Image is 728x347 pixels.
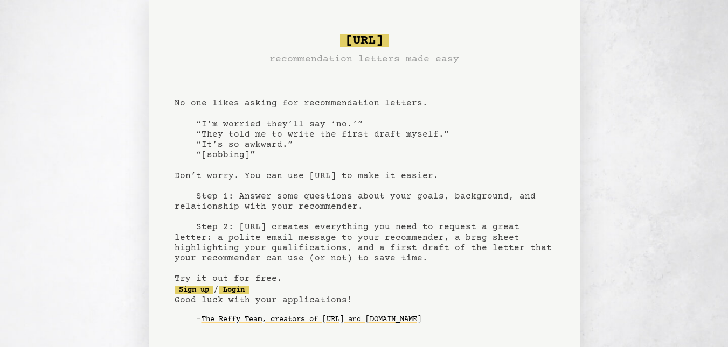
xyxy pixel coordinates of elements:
pre: No one likes asking for recommendation letters. “I’m worried they’ll say ‘no.’” “They told me to ... [175,30,554,345]
h3: recommendation letters made easy [269,52,459,67]
span: [URL] [340,34,389,47]
a: Login [219,286,249,294]
div: - [196,314,554,325]
a: Sign up [175,286,213,294]
a: The Reffy Team, creators of [URL] and [DOMAIN_NAME] [202,311,421,328]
